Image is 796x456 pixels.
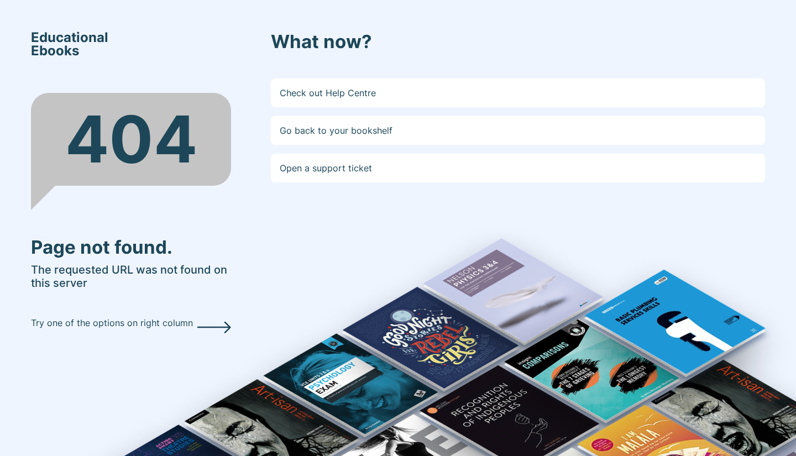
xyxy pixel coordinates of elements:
p: Try one of the options on right column [31,316,193,329]
a: Go back to your bookshelf [271,116,765,145]
a: Open a support ticket [271,154,765,182]
div: 404 [31,93,231,186]
span: Educational Ebooks [31,31,108,57]
h5: The requested URL was not found on this server [31,263,231,290]
h3: What now? [271,31,765,53]
a: Check out Help Centre [271,78,765,107]
h3: Page not found. [31,237,231,259]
